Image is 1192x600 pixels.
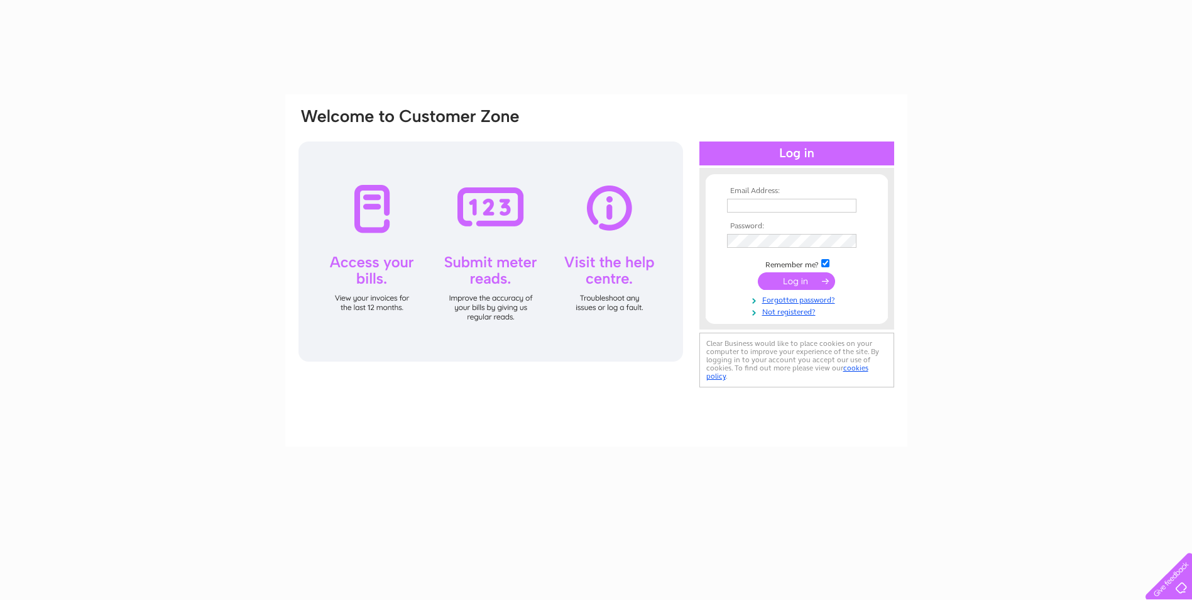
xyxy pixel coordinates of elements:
[699,333,894,387] div: Clear Business would like to place cookies on your computer to improve your experience of the sit...
[706,364,868,381] a: cookies policy
[727,293,870,305] a: Forgotten password?
[724,187,870,196] th: Email Address:
[758,272,835,290] input: Submit
[727,305,870,317] a: Not registered?
[724,257,870,270] td: Remember me?
[724,222,870,231] th: Password:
